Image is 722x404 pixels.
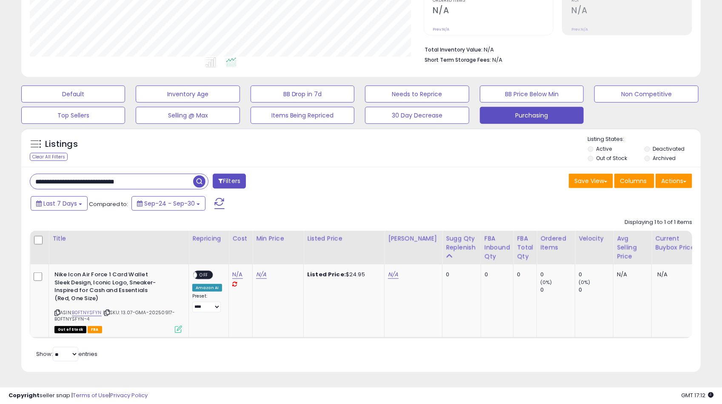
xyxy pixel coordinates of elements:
[72,309,102,316] a: B0FTNYSFYN
[251,107,354,124] button: Items Being Repriced
[232,270,243,279] a: N/A
[433,27,450,32] small: Prev: N/A
[256,270,266,279] a: N/A
[131,196,205,211] button: Sep-24 - Sep-30
[596,145,612,152] label: Active
[365,86,469,103] button: Needs to Reprice
[485,234,510,261] div: FBA inbound Qty
[9,391,40,399] strong: Copyright
[579,271,613,278] div: 0
[43,199,77,208] span: Last 7 Days
[579,279,591,286] small: (0%)
[480,86,584,103] button: BB Price Below Min
[73,391,109,399] a: Terms of Use
[52,234,185,243] div: Title
[579,286,613,294] div: 0
[9,392,148,400] div: seller snap | |
[540,279,552,286] small: (0%)
[485,271,507,278] div: 0
[192,234,225,243] div: Repricing
[365,107,469,124] button: 30 Day Decrease
[21,86,125,103] button: Default
[388,270,398,279] a: N/A
[388,234,439,243] div: [PERSON_NAME]
[540,286,575,294] div: 0
[657,270,668,278] span: N/A
[307,234,381,243] div: Listed Price
[197,272,211,279] span: OFF
[192,293,222,312] div: Preset:
[31,196,88,211] button: Last 7 Days
[655,234,699,252] div: Current Buybox Price
[144,199,195,208] span: Sep-24 - Sep-30
[136,107,240,124] button: Selling @ Max
[571,6,692,17] h2: N/A
[54,271,158,304] b: Nike Icon Air Force 1 Card Wallet Sleek Design, Iconic Logo, Sneaker-Inspired for Cash and Essent...
[307,270,346,278] b: Listed Price:
[232,234,249,243] div: Cost
[446,234,477,252] div: Sugg Qty Replenish
[425,56,491,63] b: Short Term Storage Fees:
[30,153,68,161] div: Clear All Filters
[442,231,481,264] th: Please note that this number is a calculation based on your required days of coverage and your ve...
[540,271,575,278] div: 0
[54,309,175,322] span: | SKU: 13.07-GMA-20250917-B0FTNYSFYN-4
[579,234,610,243] div: Velocity
[88,326,102,333] span: FBA
[136,86,240,103] button: Inventory Age
[21,107,125,124] button: Top Sellers
[614,174,654,188] button: Columns
[517,234,533,261] div: FBA Total Qty
[653,155,676,162] label: Archived
[653,145,685,152] label: Deactivated
[251,86,354,103] button: BB Drop in 7d
[656,174,692,188] button: Actions
[571,27,588,32] small: Prev: N/A
[617,271,645,278] div: N/A
[620,177,647,185] span: Columns
[213,174,246,189] button: Filters
[625,218,692,226] div: Displaying 1 to 1 of 1 items
[54,326,86,333] span: All listings that are currently out of stock and unavailable for purchase on Amazon
[433,6,554,17] h2: N/A
[192,284,222,292] div: Amazon AI
[596,155,627,162] label: Out of Stock
[110,391,148,399] a: Privacy Policy
[446,271,474,278] div: 0
[588,135,701,143] p: Listing States:
[256,234,300,243] div: Min Price
[480,107,584,124] button: Purchasing
[617,234,648,261] div: Avg Selling Price
[54,271,182,332] div: ASIN:
[425,44,686,54] li: N/A
[540,234,571,252] div: Ordered Items
[493,56,503,64] span: N/A
[425,46,483,53] b: Total Inventory Value:
[89,200,128,208] span: Compared to:
[594,86,698,103] button: Non Competitive
[517,271,530,278] div: 0
[569,174,613,188] button: Save View
[45,138,78,150] h5: Listings
[307,271,378,278] div: $24.95
[36,350,97,358] span: Show: entries
[681,391,713,399] span: 2025-10-8 17:12 GMT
